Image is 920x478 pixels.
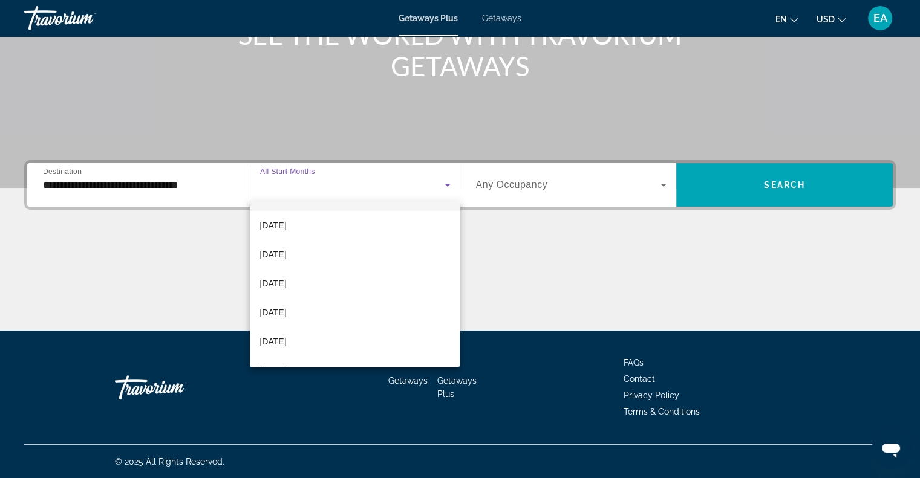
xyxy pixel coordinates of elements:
span: [DATE] [259,247,286,262]
span: [DATE] [259,305,286,320]
span: [DATE] [259,363,286,378]
span: [DATE] [259,276,286,291]
iframe: Button to launch messaging window [872,430,910,468]
span: [DATE] [259,334,286,349]
span: [DATE] [259,218,286,233]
